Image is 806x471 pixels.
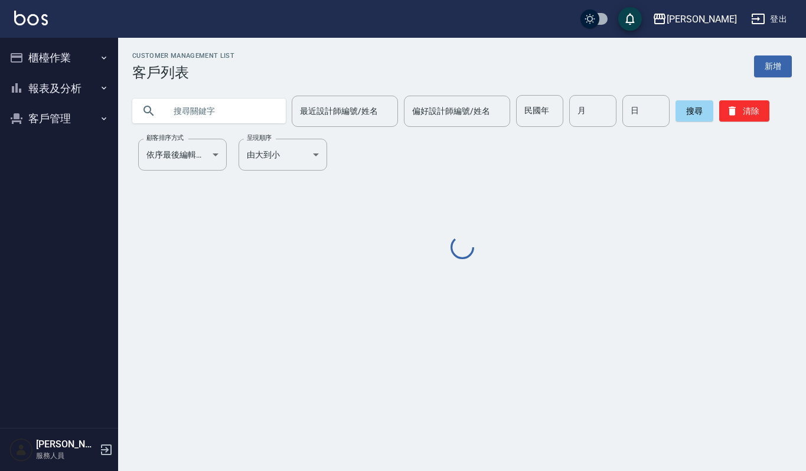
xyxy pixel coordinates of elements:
label: 顧客排序方式 [146,133,184,142]
div: 由大到小 [239,139,327,171]
button: 搜尋 [676,100,713,122]
button: save [618,7,642,31]
button: 櫃檯作業 [5,42,113,73]
label: 呈現順序 [247,133,272,142]
img: Logo [14,11,48,25]
p: 服務人員 [36,450,96,461]
h3: 客戶列表 [132,64,234,81]
img: Person [9,438,33,462]
h2: Customer Management List [132,52,234,60]
div: 依序最後編輯時間 [138,139,227,171]
input: 搜尋關鍵字 [165,95,276,127]
button: [PERSON_NAME] [648,7,742,31]
h5: [PERSON_NAME] [36,439,96,450]
div: [PERSON_NAME] [667,12,737,27]
button: 登出 [746,8,792,30]
button: 清除 [719,100,769,122]
button: 報表及分析 [5,73,113,104]
button: 客戶管理 [5,103,113,134]
a: 新增 [754,55,792,77]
